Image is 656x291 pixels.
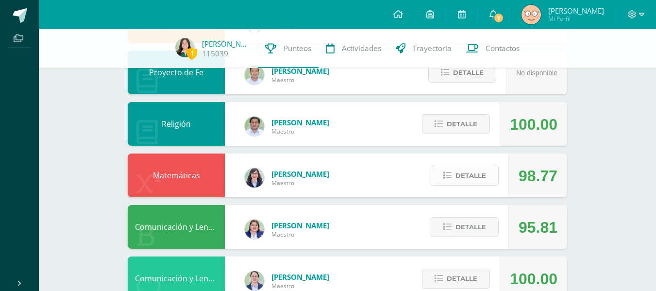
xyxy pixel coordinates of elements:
[271,127,329,136] span: Maestro
[319,29,388,68] a: Actividades
[245,65,264,85] img: 585d333ccf69bb1c6e5868c8cef08dba.png
[548,6,604,16] span: [PERSON_NAME]
[271,66,329,76] span: [PERSON_NAME]
[271,230,329,239] span: Maestro
[271,76,329,84] span: Maestro
[459,29,527,68] a: Contactos
[516,69,557,77] span: No disponible
[510,103,557,146] div: 100.00
[245,271,264,291] img: bdeda482c249daf2390eb3a441c038f2.png
[271,169,329,179] span: [PERSON_NAME]
[245,168,264,188] img: 01c6c64f30021d4204c203f22eb207bb.png
[431,217,499,237] button: Detalle
[493,13,504,23] span: 7
[486,43,520,53] span: Contactos
[245,220,264,239] img: 97caf0f34450839a27c93473503a1ec1.png
[186,47,197,59] span: 1
[428,63,496,83] button: Detalle
[284,43,311,53] span: Punteos
[271,118,329,127] span: [PERSON_NAME]
[271,179,329,187] span: Maestro
[128,51,225,94] div: Proyecto de Fe
[447,115,477,133] span: Detalle
[202,39,251,49] a: [PERSON_NAME]
[422,269,490,289] button: Detalle
[271,221,329,230] span: [PERSON_NAME]
[548,15,604,23] span: Mi Perfil
[455,167,486,185] span: Detalle
[431,166,499,186] button: Detalle
[519,205,557,249] div: 95.81
[521,5,541,24] img: 7775765ac5b93ea7f316c0cc7e2e0b98.png
[413,43,452,53] span: Trayectoria
[519,154,557,198] div: 98.77
[455,218,486,236] span: Detalle
[258,29,319,68] a: Punteos
[453,64,484,82] span: Detalle
[128,154,225,197] div: Matemáticas
[388,29,459,68] a: Trayectoria
[447,270,477,288] span: Detalle
[128,102,225,146] div: Religión
[175,38,195,57] img: a478b10ea490de47a8cbd13f9fa61e53.png
[245,117,264,136] img: f767cae2d037801592f2ba1a5db71a2a.png
[202,49,228,59] a: 115039
[271,282,329,290] span: Maestro
[422,114,490,134] button: Detalle
[271,272,329,282] span: [PERSON_NAME]
[342,43,381,53] span: Actividades
[128,205,225,249] div: Comunicación y Lenguaje Idioma Español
